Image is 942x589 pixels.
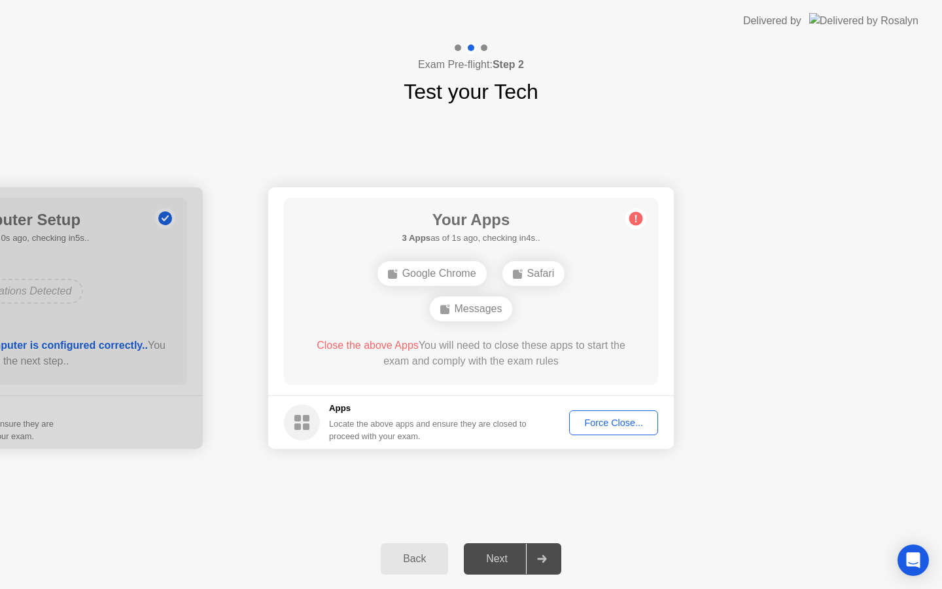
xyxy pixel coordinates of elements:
[385,553,444,565] div: Back
[381,543,448,575] button: Back
[574,418,654,428] div: Force Close...
[404,76,538,107] h1: Test your Tech
[464,543,561,575] button: Next
[402,208,540,232] h1: Your Apps
[502,261,565,286] div: Safari
[303,338,640,369] div: You will need to close these apps to start the exam and comply with the exam rules
[329,402,527,415] h5: Apps
[377,261,487,286] div: Google Chrome
[569,410,658,435] button: Force Close...
[898,544,929,576] div: Open Intercom Messenger
[329,418,527,442] div: Locate the above apps and ensure they are closed to proceed with your exam.
[418,57,524,73] h4: Exam Pre-flight:
[430,296,513,321] div: Messages
[468,553,526,565] div: Next
[493,59,524,70] b: Step 2
[743,13,801,29] div: Delivered by
[317,340,419,351] span: Close the above Apps
[402,233,430,243] b: 3 Apps
[402,232,540,245] h5: as of 1s ago, checking in4s..
[809,13,918,28] img: Delivered by Rosalyn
